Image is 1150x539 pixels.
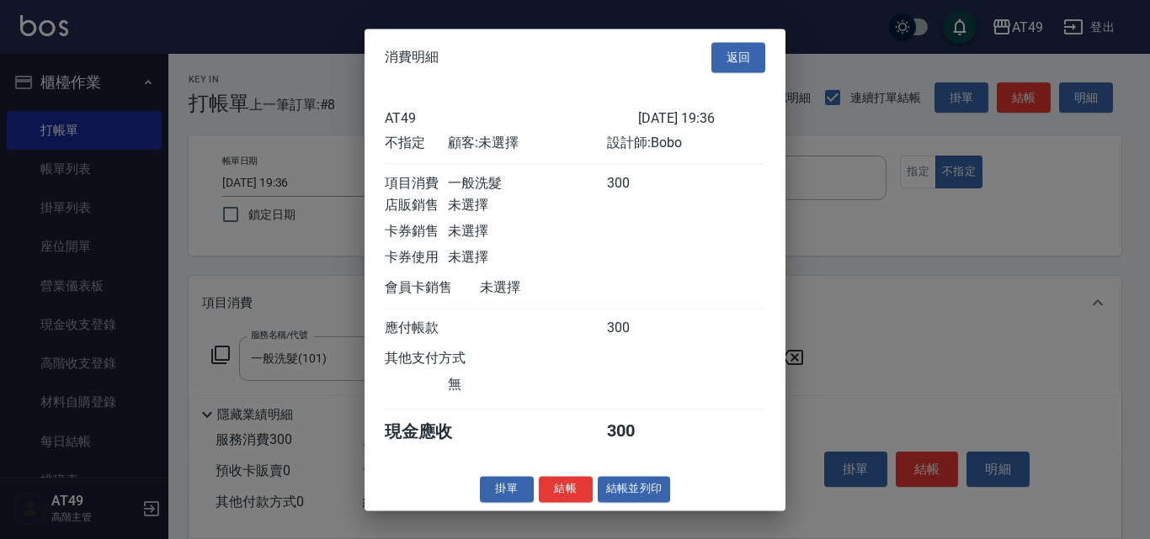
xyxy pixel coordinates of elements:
div: 卡券使用 [385,249,448,267]
button: 掛單 [480,476,534,502]
div: 會員卡銷售 [385,279,480,297]
div: 無 [448,376,606,394]
div: 300 [607,320,670,337]
div: 現金應收 [385,420,480,443]
div: AT49 [385,110,638,126]
div: 未選擇 [448,249,606,267]
button: 結帳 [539,476,593,502]
div: 顧客: 未選擇 [448,135,606,152]
span: 消費明細 [385,49,439,66]
button: 結帳並列印 [598,476,671,502]
div: 一般洗髮 [448,175,606,193]
div: 不指定 [385,135,448,152]
div: 設計師: Bobo [607,135,765,152]
div: 應付帳款 [385,320,448,337]
button: 返回 [711,42,765,73]
div: 其他支付方式 [385,350,512,367]
div: 未選擇 [480,279,638,297]
div: 300 [607,420,670,443]
div: 項目消費 [385,175,448,193]
div: 卡券銷售 [385,223,448,240]
div: 店販銷售 [385,197,448,214]
div: 未選擇 [448,197,606,214]
div: 300 [607,175,670,193]
div: [DATE] 19:36 [638,110,765,126]
div: 未選擇 [448,223,606,240]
